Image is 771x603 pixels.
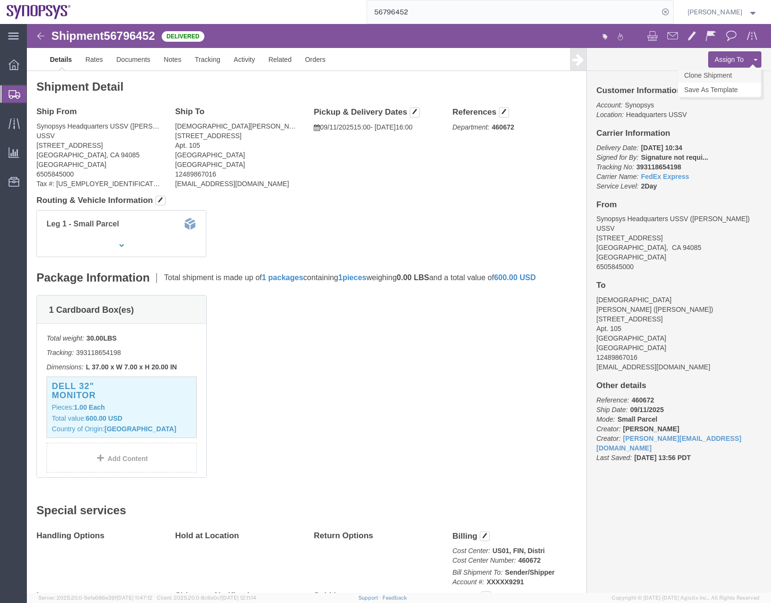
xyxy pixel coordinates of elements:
iframe: FS Legacy Container [27,24,771,593]
span: Client: 2025.20.0-8c6e0cf [157,595,256,601]
a: Feedback [382,595,407,601]
span: [DATE] 12:11:14 [222,595,256,601]
button: [PERSON_NAME] [687,6,758,18]
span: [DATE] 11:47:12 [117,595,153,601]
span: Zach Anderson [688,7,742,17]
img: logo [7,5,71,19]
span: Copyright © [DATE]-[DATE] Agistix Inc., All Rights Reserved [612,594,759,602]
span: Server: 2025.20.0-5efa686e39f [38,595,153,601]
input: Search for shipment number, reference number [367,0,659,24]
a: Support [358,595,382,601]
